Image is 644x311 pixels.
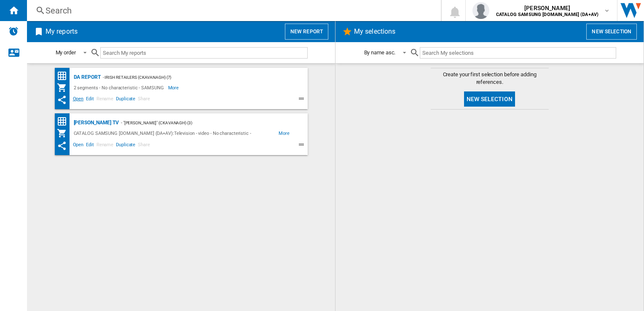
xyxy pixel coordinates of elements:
[72,72,101,83] div: DA Report
[119,118,291,128] div: - "[PERSON_NAME]" (ckavanagh) (3)
[364,49,396,56] div: By name asc.
[100,47,308,59] input: Search My reports
[57,83,72,93] div: My Assortment
[101,72,291,83] div: - Irish Retailers (ckavanagh) (7)
[57,116,72,127] div: Price Matrix
[85,95,95,105] span: Edit
[431,71,549,86] span: Create your first selection before adding references.
[95,95,115,105] span: Rename
[137,141,151,151] span: Share
[115,95,137,105] span: Duplicate
[464,91,515,107] button: New selection
[8,26,19,36] img: alerts-logo.svg
[472,2,489,19] img: profile.jpg
[57,128,72,139] div: My Assortment
[56,49,76,56] div: My order
[285,24,328,40] button: New report
[115,141,137,151] span: Duplicate
[72,128,279,139] div: CATALOG SAMSUNG [DOMAIN_NAME] (DA+AV):Television - video - No characteristic - SAMSUNG
[279,128,291,139] span: More
[72,118,119,128] div: [PERSON_NAME] TV
[496,4,598,12] span: [PERSON_NAME]
[44,24,79,40] h2: My reports
[95,141,115,151] span: Rename
[72,83,168,93] div: 2 segments - No characteristic - SAMSUNG
[57,95,67,105] ng-md-icon: This report has been shared with you
[496,12,598,17] b: CATALOG SAMSUNG [DOMAIN_NAME] (DA+AV)
[420,47,616,59] input: Search My selections
[137,95,151,105] span: Share
[168,83,180,93] span: More
[46,5,419,16] div: Search
[586,24,637,40] button: New selection
[72,141,85,151] span: Open
[352,24,397,40] h2: My selections
[57,71,72,81] div: Price Matrix
[57,141,67,151] ng-md-icon: This report has been shared with you
[85,141,95,151] span: Edit
[72,95,85,105] span: Open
